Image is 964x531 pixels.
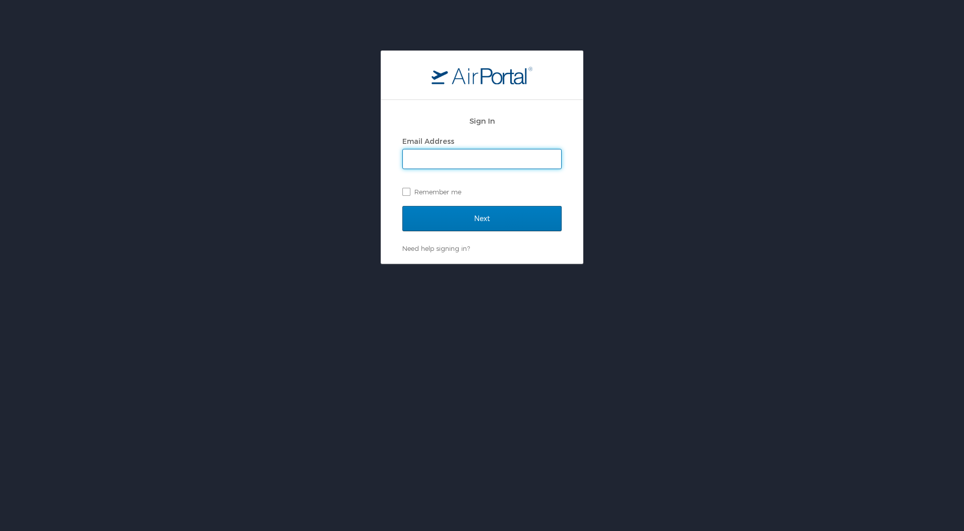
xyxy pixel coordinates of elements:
img: logo [432,66,532,84]
h2: Sign In [402,115,562,127]
label: Email Address [402,137,454,145]
a: Need help signing in? [402,244,470,252]
label: Remember me [402,184,562,199]
input: Next [402,206,562,231]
